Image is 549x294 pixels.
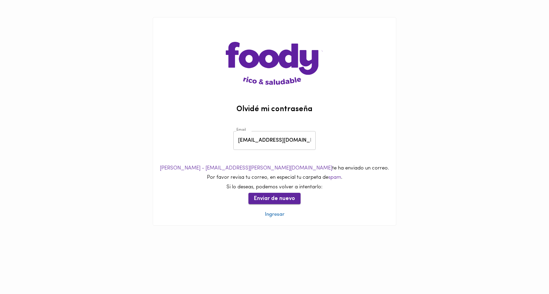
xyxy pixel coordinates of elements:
[153,105,396,114] h2: Olvidé mi contraseña
[254,196,295,202] span: Enviar de nuevo
[153,184,396,191] p: Si lo deseas, podemos volver a intentarlo:
[226,17,323,85] img: logo-main-page.png
[265,212,284,217] a: Ingresar
[233,131,316,150] input: Ingresa tu email
[248,193,301,204] button: Enviar de nuevo
[328,175,341,180] span: spam
[153,174,396,181] p: Por favor revisa tu correo, en especial tu carpeta de .
[153,165,396,172] p: te ha enviado un correo.
[509,254,542,287] iframe: Messagebird Livechat Widget
[160,166,332,171] span: [PERSON_NAME] - [EMAIL_ADDRESS][PERSON_NAME][DOMAIN_NAME]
